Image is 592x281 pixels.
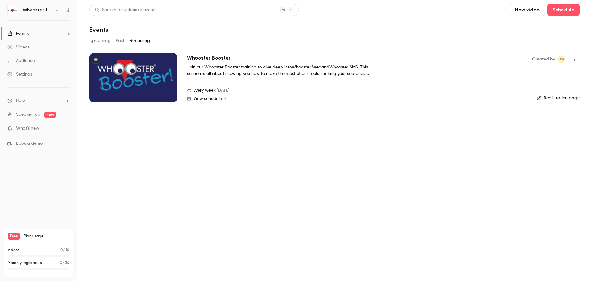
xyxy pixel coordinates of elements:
button: Upcoming [89,36,111,46]
button: Past [116,36,125,46]
span: Help [16,97,25,104]
div: Search for videos or events [95,7,156,13]
span: Created by [532,56,555,63]
span: [DATE] [217,87,229,94]
p: / 10 [60,247,69,253]
li: help-dropdown-opener [7,97,70,104]
img: Whooster, Inc. [8,5,18,15]
p: / 30 [60,260,69,266]
p: Videos [8,247,19,253]
span: What's new [16,125,39,132]
span: 0 [60,261,62,265]
span: View schedule [193,97,222,101]
strong: Whooster SMS [329,65,358,69]
p: Join our Whooster Booster training to dive deep into and . This session is all about showing you ... [187,64,372,77]
span: 0 [60,248,63,252]
button: Recurring [129,36,150,46]
span: Book a demo [16,140,43,147]
button: New video [510,4,545,16]
a: Registration page [537,95,580,101]
h1: Events [89,26,108,33]
p: Monthly registrants [8,260,42,266]
span: Free [8,233,20,240]
div: Videos [7,44,29,50]
strong: Whooster Web [292,65,321,69]
a: SpeakerHub [16,111,40,118]
span: Every week [193,87,216,94]
a: Whooster Booster [187,54,231,62]
span: Jordanna Musser [557,56,565,63]
div: Settings [7,71,32,77]
span: Plan usage [24,234,69,239]
span: new [44,112,56,118]
div: Events [7,31,29,37]
div: Audience [7,58,35,64]
span: JM [559,56,564,63]
a: View schedule [187,96,522,101]
h6: Whooster, Inc. [23,7,52,13]
button: Schedule [547,4,580,16]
